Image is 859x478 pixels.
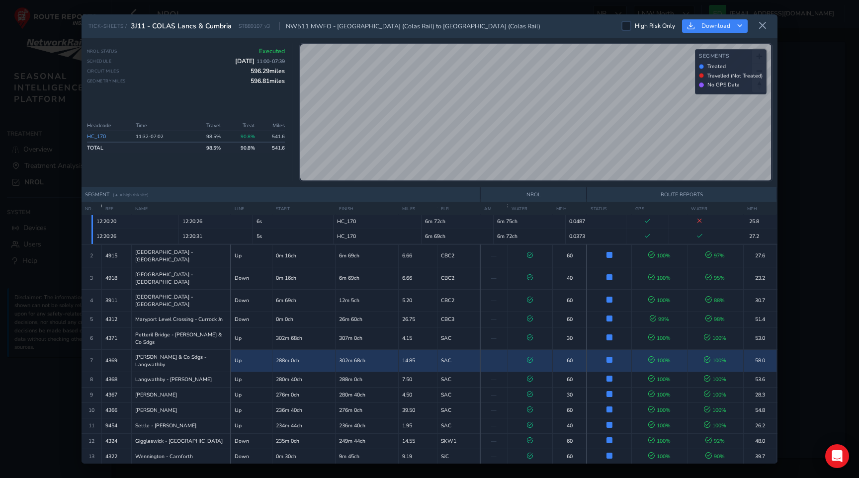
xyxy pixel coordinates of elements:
[491,357,497,364] span: —
[480,202,508,215] th: AM
[437,418,480,433] td: SAC
[336,402,399,418] td: 276m 0ch
[92,229,179,243] td: 12:20:26
[648,297,671,304] span: 100 %
[705,437,725,445] span: 92 %
[253,229,334,243] td: 5s
[336,433,399,449] td: 249m 44ch
[399,387,437,402] td: 4.50
[272,402,335,418] td: 236m 40ch
[336,312,399,327] td: 26m 60ch
[336,244,399,267] td: 6m 69ch
[272,289,335,312] td: 6m 69ch
[743,433,777,449] td: 48.0
[189,142,224,153] td: 98.5 %
[437,433,480,449] td: SKW1
[336,372,399,387] td: 288m 0ch
[135,331,227,346] span: Petteril Bridge - [PERSON_NAME] & Co Sdgs
[272,372,335,387] td: 280m 40ch
[587,202,631,215] th: STATUS
[179,229,253,243] td: 12:20:31
[272,244,335,267] td: 0m 16ch
[135,316,223,323] span: Maryport Level Crossing - Currock Jn
[189,120,224,131] th: Travel
[648,391,671,398] span: 100 %
[491,422,497,429] span: —
[231,244,272,267] td: Up
[224,131,258,142] td: 90.8%
[135,271,227,286] span: [GEOGRAPHIC_DATA] - [GEOGRAPHIC_DATA]
[231,402,272,418] td: Up
[491,437,497,445] span: —
[231,327,272,349] td: Up
[399,244,437,267] td: 6.66
[552,402,587,418] td: 60
[300,44,771,180] canvas: Map
[704,422,726,429] span: 100 %
[272,202,335,215] th: START
[224,120,258,131] th: Treat
[399,402,437,418] td: 39.50
[707,72,763,80] span: Travelled (Not Treated)
[231,202,272,215] th: LINE
[552,289,587,312] td: 60
[705,316,725,323] span: 98 %
[566,214,626,229] td: 0.0487
[92,214,179,229] td: 12:20:20
[337,233,356,240] span: Vehicle: 170
[631,202,687,215] th: GPS
[231,289,272,312] td: Down
[336,349,399,372] td: 302m 68ch
[272,267,335,289] td: 0m 16ch
[135,293,227,308] span: [GEOGRAPHIC_DATA] - [GEOGRAPHIC_DATA]
[648,422,671,429] span: 100 %
[272,312,335,327] td: 0m 0ch
[231,267,272,289] td: Down
[743,202,777,215] th: MPH
[704,406,726,414] span: 100 %
[731,214,777,229] td: 25.8
[743,372,777,387] td: 53.6
[337,218,356,225] span: Vehicle: 170
[399,267,437,289] td: 6.66
[491,391,497,398] span: —
[704,376,726,383] span: 100 %
[135,391,177,398] span: [PERSON_NAME]
[336,418,399,433] td: 236m 40ch
[437,244,480,267] td: CBC2
[566,229,626,243] td: 0.0373
[437,402,480,418] td: SAC
[82,187,480,202] th: SEGMENT
[648,252,671,259] span: 100 %
[650,316,669,323] span: 99 %
[743,402,777,418] td: 54.8
[825,444,849,468] div: Open Intercom Messenger
[491,376,497,383] span: —
[399,372,437,387] td: 7.50
[131,202,231,215] th: NAME
[480,187,587,202] th: NROL
[272,418,335,433] td: 234m 44ch
[87,142,133,153] td: TOTAL
[224,142,258,153] td: 90.8 %
[135,248,227,263] span: [GEOGRAPHIC_DATA] - [GEOGRAPHIC_DATA]
[743,349,777,372] td: 58.0
[743,267,777,289] td: 23.2
[133,120,189,131] th: Time
[704,334,726,342] span: 100 %
[422,214,494,229] td: 6m 72ch
[189,131,224,142] td: 98.5 %
[491,252,497,259] span: —
[399,202,437,215] th: MILES
[743,312,777,327] td: 51.4
[272,433,335,449] td: 235m 0ch
[552,418,587,433] td: 40
[135,406,177,414] span: [PERSON_NAME]
[437,312,480,327] td: CBC3
[135,353,227,368] span: [PERSON_NAME] & Co Sdgs - Langwathby
[648,406,671,414] span: 100 %
[231,433,272,449] td: Down
[437,387,480,402] td: SAC
[399,312,437,327] td: 26.75
[258,120,285,131] th: Miles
